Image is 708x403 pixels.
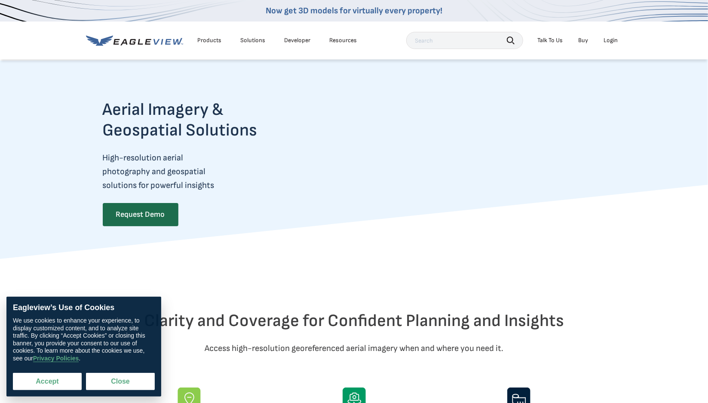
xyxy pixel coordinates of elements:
a: Privacy Policies [33,355,79,362]
div: Products [198,37,222,44]
div: Resources [330,37,357,44]
div: We use cookies to enhance your experience, to display customized content, and to analyze site tra... [13,317,155,362]
h2: Aerial Imagery & Geospatial Solutions [103,99,291,141]
p: Access high-resolution georeferenced aerial imagery when and where you need it. [103,341,606,355]
a: Request Demo [103,203,178,226]
div: Login [604,37,618,44]
a: Developer [285,37,311,44]
h2: Clarity and Coverage for Confident Planning and Insights [103,311,606,331]
p: High-resolution aerial photography and geospatial solutions for powerful insights [103,151,291,192]
a: Now get 3D models for virtually every property! [266,6,442,16]
div: Solutions [241,37,266,44]
button: Close [86,373,155,390]
div: Eagleview’s Use of Cookies [13,303,155,313]
button: Accept [13,373,82,390]
div: Talk To Us [538,37,563,44]
input: Search [406,32,523,49]
a: Buy [579,37,588,44]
